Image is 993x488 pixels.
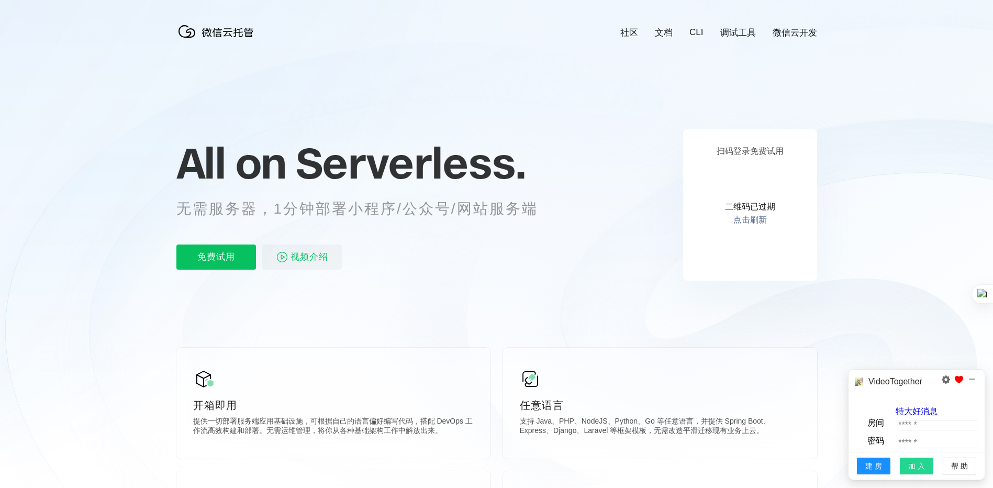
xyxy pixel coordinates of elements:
[176,245,256,270] p: 免费试用
[773,27,817,39] a: 微信云开发
[520,398,800,413] p: 任意语言
[689,27,703,38] a: CLI
[176,198,557,219] p: 无需服务器，1分钟部署小程序/公众号/网站服务端
[176,21,260,42] img: 微信云托管
[291,245,328,270] span: 视频介绍
[176,137,286,189] span: All on
[193,398,474,413] p: 开箱即用
[520,417,800,438] p: 支持 Java、PHP、NodeJS、Python、Go 等任意语言，并提供 Spring Boot、Express、Django、Laravel 等框架模板，无需改造平滑迁移现有业务上云。
[720,27,756,39] a: 调试工具
[620,27,638,39] a: 社区
[276,251,288,263] img: video_play.svg
[725,202,775,213] p: 二维码已过期
[733,215,767,226] a: 点击刷新
[193,417,474,438] p: 提供一切部署服务端应用基础设施，可根据自己的语言偏好编写代码，搭配 DevOps 工作流高效构建和部署。无需运维管理，将你从各种基础架构工作中解放出来。
[655,27,673,39] a: 文档
[296,137,526,189] span: Serverless.
[176,35,260,43] a: 微信云托管
[717,146,784,157] p: 扫码登录免费试用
